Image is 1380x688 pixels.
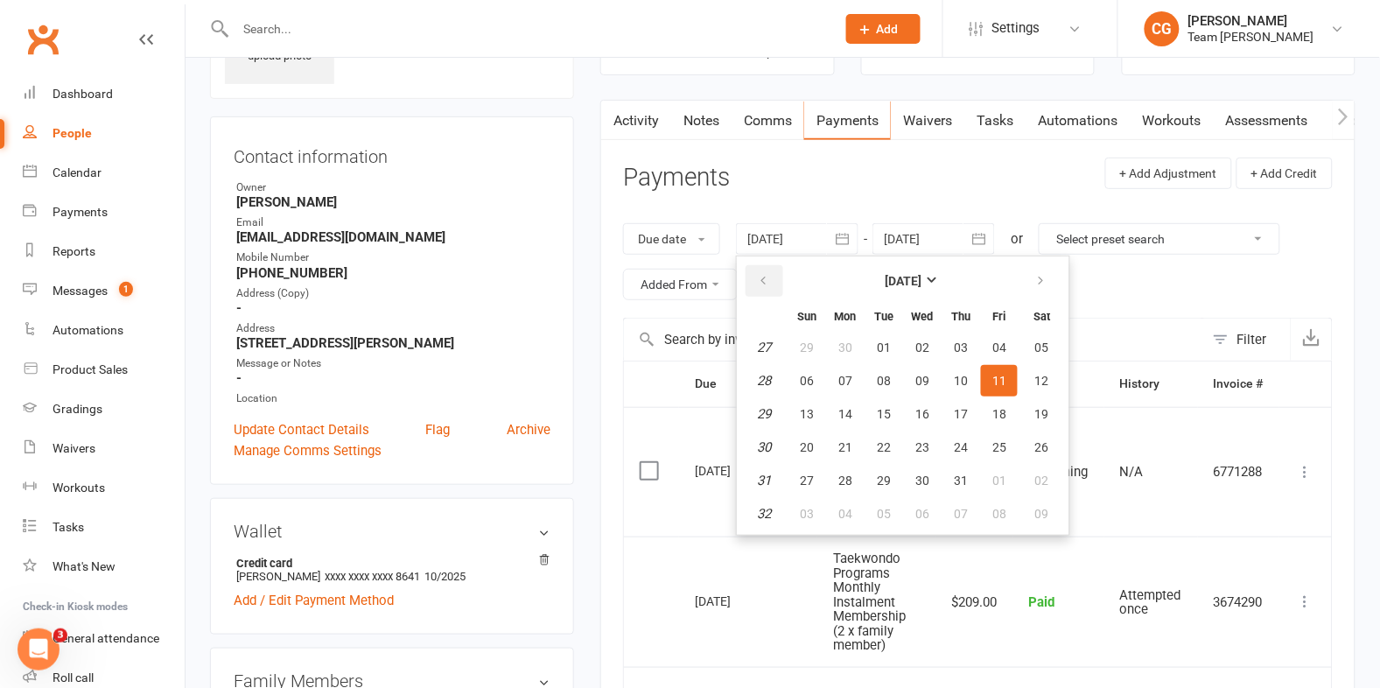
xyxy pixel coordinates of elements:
span: 09 [1035,507,1049,521]
a: Workouts [1130,101,1213,141]
div: [PERSON_NAME] [1188,13,1314,29]
div: [DATE] [695,457,775,484]
a: Clubworx [21,18,65,61]
a: Update Contact Details [234,419,369,440]
em: 30 [758,439,772,455]
a: Product Sales [23,350,185,390]
a: Workouts [23,468,185,508]
button: + Add Credit [1236,158,1333,189]
button: Added From [623,269,738,300]
a: Notes [671,101,732,141]
button: Due date [623,223,720,255]
div: Gradings [53,402,102,416]
td: $209.00 [936,537,1013,667]
span: xxxx xxxx xxxx 8641 [325,570,420,583]
button: 26 [1019,432,1064,463]
strong: [DATE] [885,274,921,288]
button: 06 [788,365,825,397]
button: 01 [981,465,1018,496]
span: N/A [1120,464,1144,480]
button: 03 [788,498,825,530]
span: 25 [992,440,1006,454]
div: or [1011,228,1023,249]
th: History [1104,362,1198,406]
button: 12 [1019,365,1064,397]
h3: Wallet [234,522,550,541]
button: 24 [942,432,979,463]
button: 10 [942,365,979,397]
button: 20 [788,432,825,463]
em: 27 [758,340,772,355]
input: Search by invoice number [624,319,1204,361]
span: 27 [800,474,814,488]
div: Message or Notes [236,355,550,372]
a: Waivers [23,429,185,468]
em: 29 [758,406,772,422]
span: 19 [1035,407,1049,421]
span: 22 [877,440,891,454]
div: Waivers [53,441,95,455]
small: Sunday [797,310,816,323]
button: 22 [865,432,902,463]
a: General attendance kiosk mode [23,619,185,658]
div: Calendar [53,165,102,179]
div: Dashboard [53,87,113,101]
li: [PERSON_NAME] [234,554,550,586]
a: Assessments [1213,101,1320,141]
button: 08 [981,498,1018,530]
th: Invoice # [1198,362,1279,406]
a: Payments [23,193,185,232]
a: Activity [601,101,671,141]
div: Tasks [53,520,84,534]
span: 04 [992,340,1006,355]
button: 30 [827,332,864,363]
button: 19 [1019,398,1064,430]
span: Add [877,22,899,36]
div: [DATE] [695,587,775,614]
span: 29 [800,340,814,355]
td: 3674290 [1198,537,1279,667]
a: Add / Edit Payment Method [234,590,394,611]
button: 31 [942,465,979,496]
a: Payments [804,101,891,141]
div: General attendance [53,631,159,645]
a: Archive [507,419,550,440]
th: Due [679,362,817,406]
em: 32 [758,506,772,522]
button: 28 [827,465,864,496]
div: CG [1145,11,1180,46]
button: 30 [904,465,941,496]
span: 3 [53,628,67,642]
span: 07 [838,374,852,388]
span: 31 [954,474,968,488]
a: Manage Comms Settings [234,440,382,461]
span: 24 [954,440,968,454]
a: Reports [23,232,185,271]
span: 13 [800,407,814,421]
a: Tasks [23,508,185,547]
div: Team [PERSON_NAME] [1188,29,1314,45]
div: Location [236,390,550,407]
small: Tuesday [874,310,893,323]
div: Messages [53,284,108,298]
span: 1 [119,282,133,297]
span: 10/2025 [424,570,466,583]
em: 31 [758,473,772,488]
button: 05 [865,498,902,530]
small: Wednesday [912,310,934,323]
span: 20 [800,440,814,454]
a: Calendar [23,153,185,193]
span: 07 [954,507,968,521]
input: Search... [230,17,823,41]
button: 08 [865,365,902,397]
small: Monday [835,310,857,323]
div: Filter [1237,329,1267,350]
span: Taekwondo Programs Monthly Instalment Membership (2 x family member) [833,551,906,653]
span: 12 [1035,374,1049,388]
button: 16 [904,398,941,430]
button: 01 [865,332,902,363]
strong: [PERSON_NAME] [236,194,550,210]
strong: [EMAIL_ADDRESS][DOMAIN_NAME] [236,229,550,245]
small: Saturday [1033,310,1050,323]
button: 11 [981,365,1018,397]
